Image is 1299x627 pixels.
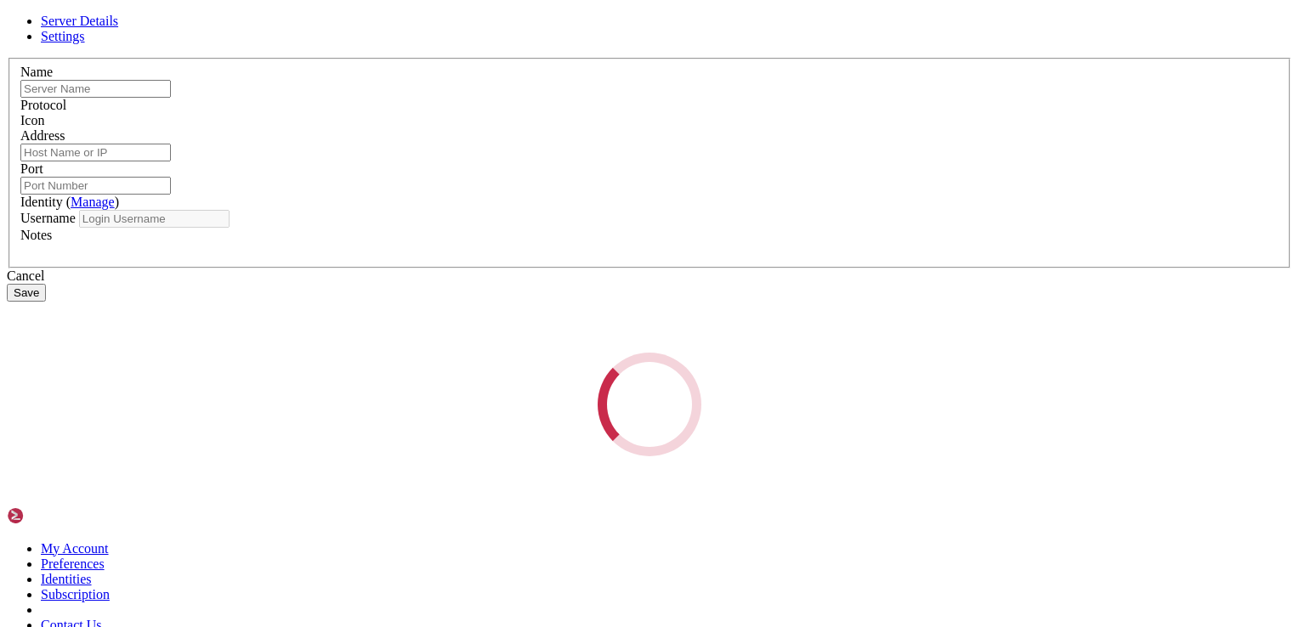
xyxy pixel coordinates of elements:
[593,347,706,460] div: Loading...
[20,177,171,195] input: Port Number
[79,210,230,228] input: Login Username
[7,268,1292,284] div: Cancel
[7,507,105,524] img: Shellngn
[41,541,109,556] a: My Account
[20,65,53,79] label: Name
[41,29,85,43] a: Settings
[20,113,44,127] label: Icon
[71,195,115,209] a: Manage
[7,284,46,302] button: Save
[20,211,76,225] label: Username
[41,556,105,571] a: Preferences
[41,572,92,586] a: Identities
[41,587,110,602] a: Subscription
[20,80,171,98] input: Server Name
[20,144,171,161] input: Host Name or IP
[66,195,119,209] span: ( )
[20,195,119,209] label: Identity
[20,98,66,112] label: Protocol
[20,161,43,176] label: Port
[20,228,52,242] label: Notes
[20,128,65,143] label: Address
[41,14,118,28] a: Server Details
